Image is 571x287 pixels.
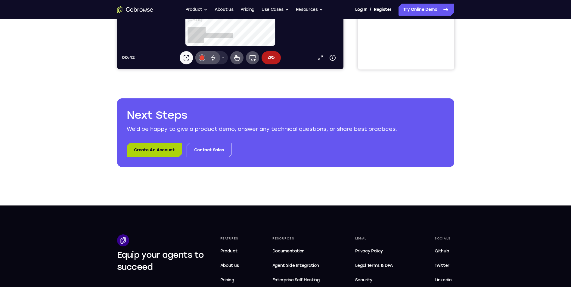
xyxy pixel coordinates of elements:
span: Product [220,248,237,254]
span: Legal Terms & DPA [355,263,393,268]
a: Pricing [241,4,254,16]
div: Socials [432,234,454,243]
a: Create An Account [127,143,182,157]
a: Documentation [270,245,329,257]
span: Privacy Policy [355,248,383,254]
a: Product [218,245,247,257]
button: Product [185,4,208,16]
span: Pricing [220,277,234,282]
h2: Transactions [2,140,94,148]
button: Use Cases [262,4,289,16]
button: Annotations color [78,184,92,197]
span: Security [355,277,372,282]
div: Legal [353,234,409,243]
div: Spent this month [2,117,94,134]
a: Github [432,245,454,257]
div: Features [218,234,247,243]
button: Device info [209,184,222,196]
div: Resources [270,234,329,243]
button: Laser pointer [63,184,76,197]
a: Cobrowse [2,6,94,17]
a: Register [374,4,391,16]
button: Resources [296,4,323,16]
a: Enterprise Self Hosting [270,274,329,286]
a: About us [218,260,247,272]
span: Twitter [435,263,449,268]
p: Balance [2,34,94,40]
span: Equip your agents to succeed [117,250,204,272]
a: Linkedin [432,274,454,286]
button: End session [144,184,164,197]
button: Disappearing ink [90,184,103,197]
a: Legal Terms & DPA [353,260,409,272]
div: [DATE] [2,154,94,159]
a: Go to the home page [117,6,153,13]
button: Full device [129,184,142,197]
a: Agent Side Integration [270,260,329,272]
span: About us [220,263,239,268]
a: Contact Sales [187,143,231,157]
span: Documentation [272,248,305,254]
span: Enterprise Self Hosting [272,276,327,284]
h2: Next Steps [127,108,445,122]
a: Try Online Demo [399,4,454,16]
button: Drawing tools menu [101,184,111,197]
span: Github [435,248,449,254]
a: About us [215,4,233,16]
span: / [370,6,371,13]
a: Twitter [432,260,454,272]
a: Security [353,274,409,286]
button: Remote control [113,184,126,197]
span: 00:42 [5,187,18,193]
p: We’d be happy to give a product demo, answer any technical questions, or share best practices. [127,125,445,133]
span: Agent Side Integration [272,262,327,269]
a: Pricing [218,274,247,286]
span: Linkedin [435,277,452,282]
a: Privacy Policy [353,245,409,257]
a: Popout [197,184,209,196]
a: Log In [355,4,367,16]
